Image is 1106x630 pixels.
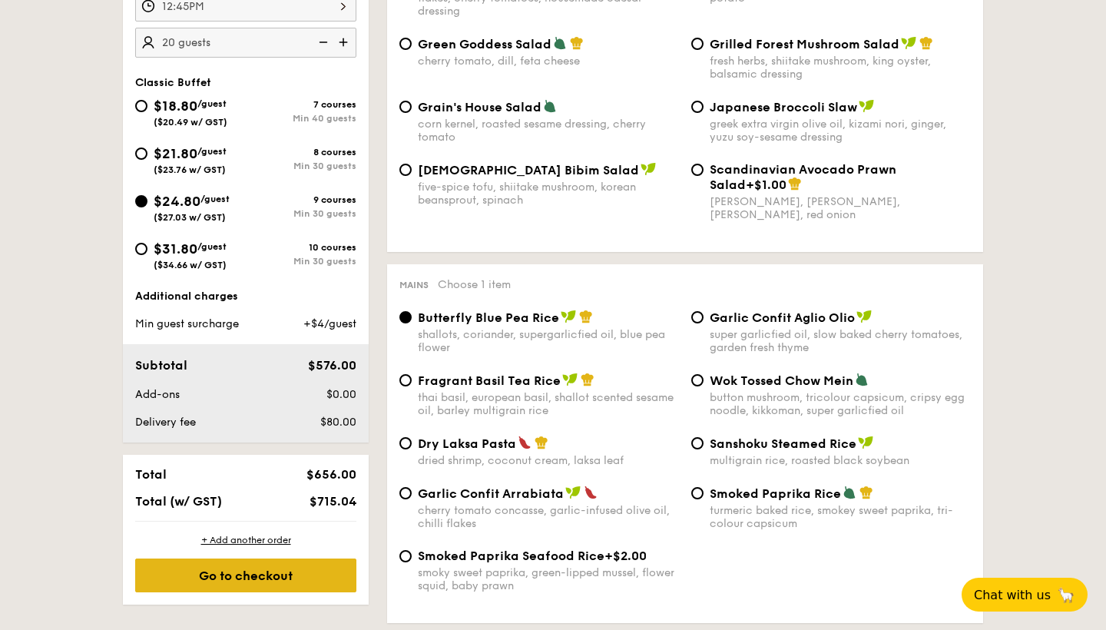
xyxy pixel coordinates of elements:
[154,212,226,223] span: ($27.03 w/ GST)
[565,486,581,499] img: icon-vegan.f8ff3823.svg
[399,38,412,50] input: Green Goddess Saladcherry tomato, dill, feta cheese
[135,28,356,58] input: Number of guests
[399,550,412,562] input: Smoked Paprika Seafood Rice+$2.00smoky sweet paprika, green-lipped mussel, flower squid, baby prawn
[418,100,541,114] span: Grain's House Salad
[135,76,211,89] span: Classic Buffet
[135,494,222,509] span: Total (w/ GST)
[710,55,971,81] div: fresh herbs, shiitake mushroom, king oyster, balsamic dressing
[855,373,869,386] img: icon-vegetarian.fe4039eb.svg
[604,549,647,563] span: +$2.00
[1057,586,1075,604] span: 🦙
[246,208,356,219] div: Min 30 guests
[710,373,853,388] span: Wok Tossed Chow Mein
[418,391,679,417] div: thai basil, european basil, shallot scented sesame oil, barley multigrain rice
[856,310,872,323] img: icon-vegan.f8ff3823.svg
[691,311,704,323] input: Garlic Confit Aglio Oliosuper garlicfied oil, slow baked cherry tomatoes, garden fresh thyme
[135,100,147,112] input: $18.80/guest($20.49 w/ GST)7 coursesMin 40 guests
[691,164,704,176] input: Scandinavian Avocado Prawn Salad+$1.00[PERSON_NAME], [PERSON_NAME], [PERSON_NAME], red onion
[246,147,356,157] div: 8 courses
[154,98,197,114] span: $18.80
[135,243,147,255] input: $31.80/guest($34.66 w/ GST)10 coursesMin 30 guests
[418,118,679,144] div: corn kernel, roasted sesame dressing, cherry tomato
[579,310,593,323] img: icon-chef-hat.a58ddaea.svg
[438,278,511,291] span: Choose 1 item
[135,317,239,330] span: Min guest surcharge
[320,416,356,429] span: $80.00
[418,436,516,451] span: Dry Laksa Pasta
[135,388,180,401] span: Add-ons
[691,374,704,386] input: Wok Tossed Chow Meinbutton mushroom, tricolour capsicum, cripsy egg noodle, kikkoman, super garli...
[154,240,197,257] span: $31.80
[135,358,187,373] span: Subtotal
[310,494,356,509] span: $715.04
[710,162,896,192] span: Scandinavian Avocado Prawn Salad
[553,36,567,50] img: icon-vegetarian.fe4039eb.svg
[135,416,196,429] span: Delivery fee
[246,256,356,267] div: Min 30 guests
[858,436,873,449] img: icon-vegan.f8ff3823.svg
[710,436,856,451] span: Sanshoku Steamed Rice
[641,162,656,176] img: icon-vegan.f8ff3823.svg
[691,38,704,50] input: Grilled Forest Mushroom Saladfresh herbs, shiitake mushroom, king oyster, balsamic dressing
[246,161,356,171] div: Min 30 guests
[197,241,227,252] span: /guest
[746,177,786,192] span: +$1.00
[418,549,604,563] span: Smoked Paprika Seafood Rice
[246,113,356,124] div: Min 40 guests
[843,486,856,499] img: icon-vegetarian.fe4039eb.svg
[135,148,147,160] input: $21.80/guest($23.76 w/ GST)8 coursesMin 30 guests
[197,146,227,157] span: /guest
[418,55,679,68] div: cherry tomato, dill, feta cheese
[135,559,356,592] div: Go to checkout
[418,454,679,467] div: dried shrimp, coconut cream, laksa leaf
[418,504,679,530] div: cherry tomato concasse, garlic-infused olive oil, chilli flakes
[399,437,412,449] input: Dry Laksa Pastadried shrimp, coconut cream, laksa leaf
[326,388,356,401] span: $0.00
[418,486,564,501] span: Garlic Confit Arrabiata
[399,280,429,290] span: Mains
[710,310,855,325] span: Garlic Confit Aglio Olio
[310,28,333,57] img: icon-reduce.1d2dbef1.svg
[246,194,356,205] div: 9 courses
[974,588,1051,602] span: Chat with us
[859,99,874,113] img: icon-vegan.f8ff3823.svg
[691,487,704,499] input: Smoked Paprika Riceturmeric baked rice, smokey sweet paprika, tri-colour capsicum
[710,37,899,51] span: Grilled Forest Mushroom Salad
[710,195,971,221] div: [PERSON_NAME], [PERSON_NAME], [PERSON_NAME], red onion
[691,101,704,113] input: Japanese Broccoli Slawgreek extra virgin olive oil, kizami nori, ginger, yuzu soy-sesame dressing
[399,487,412,499] input: Garlic Confit Arrabiatacherry tomato concasse, garlic-infused olive oil, chilli flakes
[418,373,561,388] span: Fragrant Basil Tea Rice
[135,289,356,304] div: Additional charges
[562,373,578,386] img: icon-vegan.f8ff3823.svg
[710,328,971,354] div: super garlicfied oil, slow baked cherry tomatoes, garden fresh thyme
[418,181,679,207] div: five-spice tofu, shiitake mushroom, korean beansprout, spinach
[418,328,679,354] div: shallots, coriander, supergarlicfied oil, blue pea flower
[710,391,971,417] div: button mushroom, tricolour capsicum, cripsy egg noodle, kikkoman, super garlicfied oil
[154,145,197,162] span: $21.80
[333,28,356,57] img: icon-add.58712e84.svg
[962,578,1088,612] button: Chat with us🦙
[710,504,971,530] div: turmeric baked rice, smokey sweet paprika, tri-colour capsicum
[710,454,971,467] div: multigrain rice, roasted black soybean
[246,99,356,110] div: 7 courses
[710,486,841,501] span: Smoked Paprika Rice
[306,467,356,482] span: $656.00
[399,164,412,176] input: [DEMOGRAPHIC_DATA] Bibim Saladfive-spice tofu, shiitake mushroom, korean beansprout, spinach
[518,436,531,449] img: icon-spicy.37a8142b.svg
[197,98,227,109] span: /guest
[303,317,356,330] span: +$4/guest
[919,36,933,50] img: icon-chef-hat.a58ddaea.svg
[399,374,412,386] input: Fragrant Basil Tea Ricethai basil, european basil, shallot scented sesame oil, barley multigrain ...
[561,310,576,323] img: icon-vegan.f8ff3823.svg
[710,118,971,144] div: greek extra virgin olive oil, kizami nori, ginger, yuzu soy-sesame dressing
[710,100,857,114] span: Japanese Broccoli Slaw
[399,101,412,113] input: Grain's House Saladcorn kernel, roasted sesame dressing, cherry tomato
[535,436,548,449] img: icon-chef-hat.a58ddaea.svg
[154,193,200,210] span: $24.80
[788,177,802,191] img: icon-chef-hat.a58ddaea.svg
[418,163,639,177] span: [DEMOGRAPHIC_DATA] Bibim Salad
[543,99,557,113] img: icon-vegetarian.fe4039eb.svg
[135,467,167,482] span: Total
[584,486,598,499] img: icon-spicy.37a8142b.svg
[154,260,227,270] span: ($34.66 w/ GST)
